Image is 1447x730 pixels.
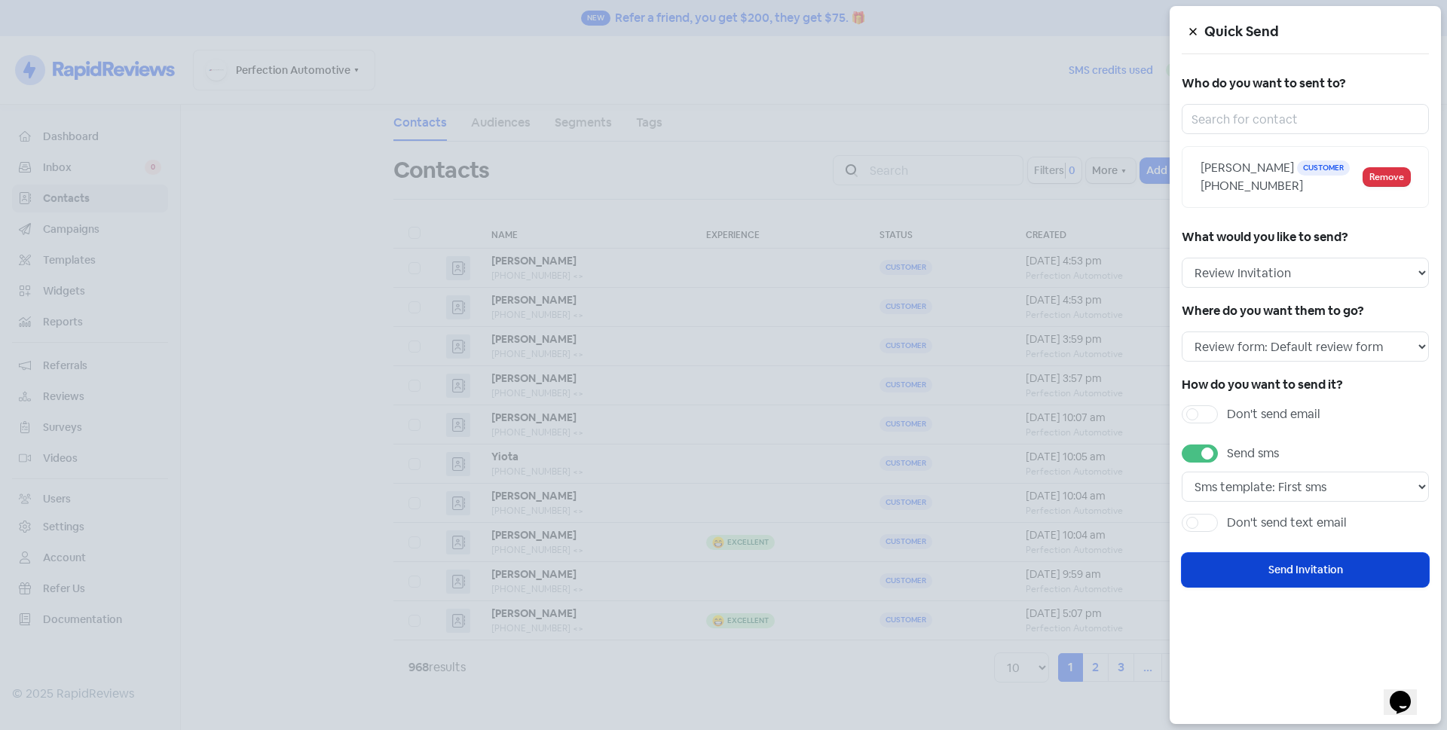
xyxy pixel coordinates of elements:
[1384,670,1432,715] iframe: chat widget
[1363,168,1410,186] button: Remove
[1182,553,1429,587] button: Send Invitation
[1182,374,1429,396] h5: How do you want to send it?
[1204,20,1429,43] h5: Quick Send
[1182,226,1429,249] h5: What would you like to send?
[1227,514,1347,532] label: Don't send text email
[1182,72,1429,95] h5: Who do you want to sent to?
[1227,405,1320,423] label: Don't send email
[1201,160,1294,176] span: [PERSON_NAME]
[1182,300,1429,322] h5: Where do you want them to go?
[1297,160,1350,176] span: Customer
[1201,177,1363,195] div: [PHONE_NUMBER]
[1227,444,1279,463] label: Send sms
[1182,104,1429,134] input: Search for contact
